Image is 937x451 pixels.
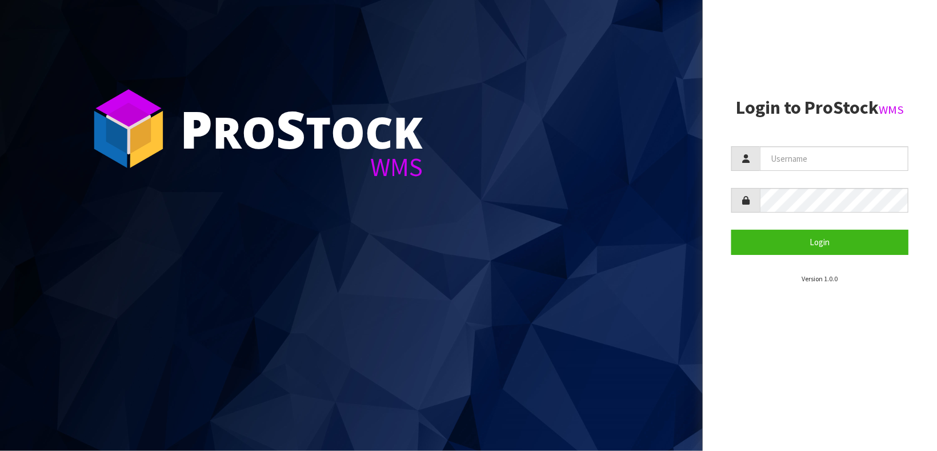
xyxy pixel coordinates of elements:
[802,274,838,283] small: Version 1.0.0
[180,103,423,154] div: ro tock
[276,94,306,163] span: S
[731,98,908,118] h2: Login to ProStock
[731,230,908,254] button: Login
[86,86,171,171] img: ProStock Cube
[879,102,904,117] small: WMS
[760,146,908,171] input: Username
[180,154,423,180] div: WMS
[180,94,213,163] span: P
